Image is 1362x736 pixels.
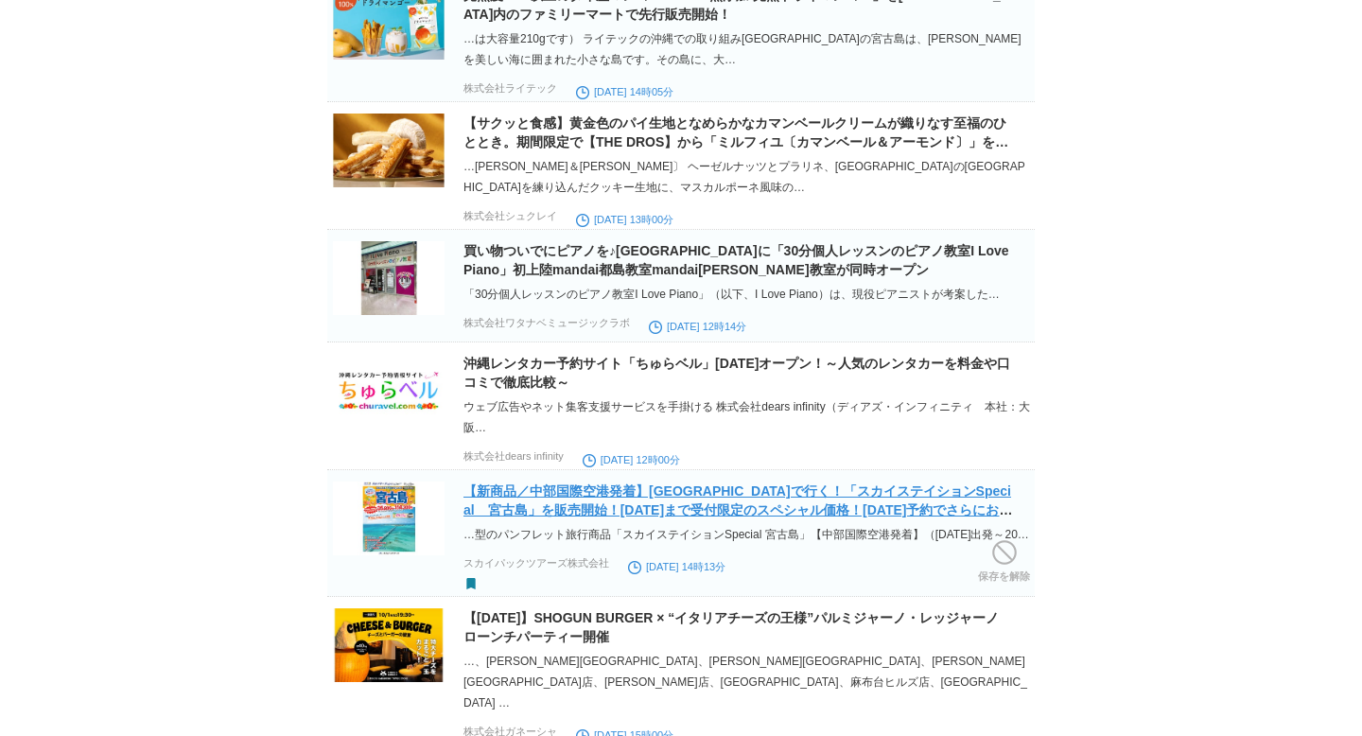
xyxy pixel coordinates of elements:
[463,576,479,591] img: save_button_saved.svg
[463,449,564,464] p: 株式会社dears infinity
[649,321,746,332] time: [DATE] 12時14分
[463,115,1008,168] a: 【サクッと食感】黄金色のパイ生地となめらかなカマンベールクリームが織りなす至福のひととき。期間限定で【THE DROS】から「ミルフィユ〔カマンベール＆アーモンド〕」を発売。
[333,241,445,315] img: 170501-1-4f69cd35a75903ab8142cf76d3b90071-2194x2925.jpg
[463,28,1031,70] div: …は大容量210gです） ライテックの沖縄での取り組み[GEOGRAPHIC_DATA]の宮古島は、[PERSON_NAME]を美しい海に囲まれた小さな島です。その島に、大…
[463,356,1010,390] a: 沖縄レンタカー予約サイト「ちゅらベル」[DATE]オープン！～人気のレンタカーを料金や口コミで徹底比較～
[463,610,1012,644] a: 【[DATE]】SHOGUN BURGER × “イタリアチーズの王様”パルミジャーノ・レッジャーノ ローンチパーティー開催
[463,81,557,96] p: 株式会社ライテック
[463,316,630,330] p: 株式会社ワタナベミュージックラボ
[576,214,673,225] time: [DATE] 13時00分
[463,284,1031,305] div: 「30分個人レッスンのピアノ教室I Love Piano」（以下、I Love Piano）は、現役ピアニストが考案した…
[583,454,680,465] time: [DATE] 12時00分
[333,354,445,428] img: 129037-14-3df37917e16bd6ba91ef17b5494572f0-750x500.png
[463,556,609,570] p: スカイパックツアーズ株式会社
[463,209,557,223] p: 株式会社シュクレイ
[978,535,1030,596] a: 保存を解除
[333,114,445,187] img: 16051-1383-202e9798502ff559b2f827fb69367e35-1200x800.jpg
[333,608,445,682] img: 87376-110-8407f7771f448bec32e4a00a5a4cb4ab-2572x1762.jpg
[628,561,725,572] time: [DATE] 14時13分
[576,86,673,97] time: [DATE] 14時05分
[333,482,445,555] img: 151514-63-e2a70308adf21e7c0ce77446fcfc6184-1069x1509.png
[463,483,1012,536] a: 【新商品／中部国際空港発着】[GEOGRAPHIC_DATA]で行く！「スカイステイションSpecial 宮古島」を販売開始！[DATE]まで受付限定のスペシャル価格！[DATE]予約でさらにお...
[463,243,1009,277] a: 買い物ついでにピアノを♪[GEOGRAPHIC_DATA]に「30分個人レッスンのピアノ教室I Love Piano」初上陸mandai都島教室mandai[PERSON_NAME]教室が同時オープン
[463,396,1031,438] div: ウェブ広告やネット集客支援サービスを手掛ける 株式会社dears infinity（ディアズ・インフィニティ 本社：大阪…
[463,651,1031,713] div: …、[PERSON_NAME][GEOGRAPHIC_DATA]、[PERSON_NAME][GEOGRAPHIC_DATA]、[PERSON_NAME][GEOGRAPHIC_DATA]店、[...
[463,524,1031,545] div: …型のパンフレット旅行商品「スカイステイションSpecial 宮古島」【中部国際空港発着】（[DATE]出発～20…
[463,156,1031,198] div: …[PERSON_NAME]＆[PERSON_NAME]〕 ヘーゼルナッツとプラリネ、[GEOGRAPHIC_DATA]の[GEOGRAPHIC_DATA]を練り込んだクッキー生地に、マスカルポ...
